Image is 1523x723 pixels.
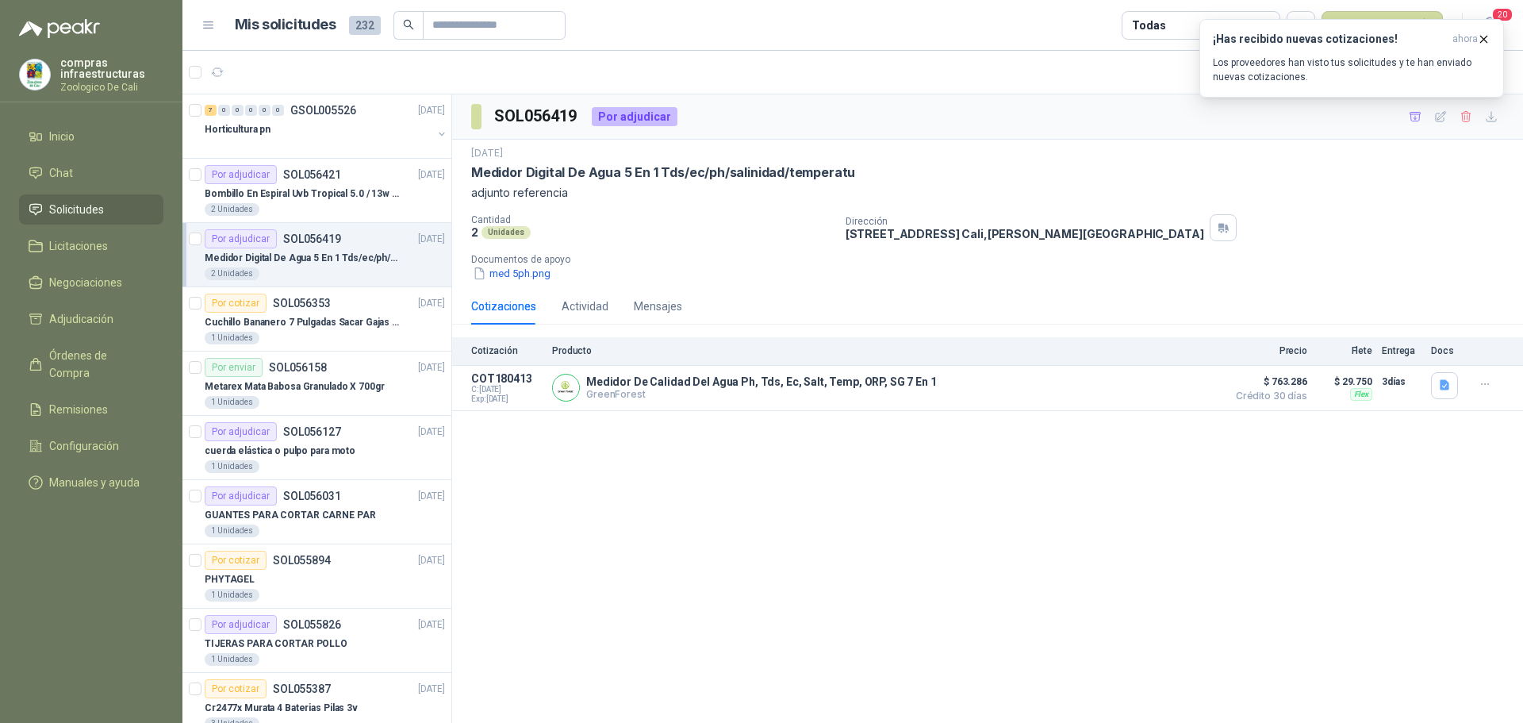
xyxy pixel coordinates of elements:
[586,375,937,388] p: Medidor De Calidad Del Agua Ph, Tds, Ec, Salt, Temp, ORP, SG 7 En 1
[205,679,267,698] div: Por cotizar
[49,274,122,291] span: Negociaciones
[471,225,478,239] p: 2
[235,13,336,37] h1: Mis solicitudes
[471,254,1517,265] p: Documentos de apoyo
[19,394,163,425] a: Remisiones
[205,203,259,216] div: 2 Unidades
[49,474,140,491] span: Manuales y ayuda
[283,169,341,180] p: SOL056421
[1317,345,1372,356] p: Flete
[553,375,579,401] img: Company Logo
[205,379,385,394] p: Metarex Mata Babosa Granulado X 700gr
[49,128,75,145] span: Inicio
[205,105,217,116] div: 7
[19,194,163,225] a: Solicitudes
[49,201,104,218] span: Solicitudes
[19,19,100,38] img: Logo peakr
[205,229,277,248] div: Por adjudicar
[1322,11,1443,40] button: Nueva solicitud
[1228,372,1307,391] span: $ 763.286
[205,422,277,441] div: Por adjudicar
[49,310,113,328] span: Adjudicación
[1350,388,1372,401] div: Flex
[205,165,277,184] div: Por adjudicar
[592,107,677,126] div: Por adjudicar
[19,304,163,334] a: Adjudicación
[1213,56,1490,84] p: Los proveedores han visto tus solicitudes y te han enviado nuevas cotizaciones.
[182,544,451,609] a: Por cotizarSOL055894[DATE] PHYTAGEL1 Unidades
[471,372,543,385] p: COT180413
[1132,17,1165,34] div: Todas
[218,105,230,116] div: 0
[283,233,341,244] p: SOL056419
[19,267,163,298] a: Negociaciones
[205,251,402,266] p: Medidor Digital De Agua 5 En 1 Tds/ec/ph/salinidad/temperatu
[418,167,445,183] p: [DATE]
[182,352,451,416] a: Por enviarSOL056158[DATE] Metarex Mata Babosa Granulado X 700gr1 Unidades
[471,265,552,282] button: med 5ph.png
[418,489,445,504] p: [DATE]
[205,460,259,473] div: 1 Unidades
[19,340,163,388] a: Órdenes de Compra
[49,437,119,455] span: Configuración
[1228,345,1307,356] p: Precio
[418,103,445,118] p: [DATE]
[182,609,451,673] a: Por adjudicarSOL055826[DATE] TIJERAS PARA CORTAR POLLO1 Unidades
[481,226,531,239] div: Unidades
[205,294,267,313] div: Por cotizar
[60,57,163,79] p: compras infraestructuras
[418,425,445,440] p: [DATE]
[205,267,259,280] div: 2 Unidades
[205,486,277,506] div: Por adjudicar
[1199,19,1504,98] button: ¡Has recibido nuevas cotizaciones!ahora Los proveedores han visto tus solicitudes y te han enviad...
[562,298,608,315] div: Actividad
[471,394,543,404] span: Exp: [DATE]
[245,105,257,116] div: 0
[846,216,1204,227] p: Dirección
[418,296,445,311] p: [DATE]
[403,19,414,30] span: search
[1452,33,1478,46] span: ahora
[283,619,341,630] p: SOL055826
[552,345,1218,356] p: Producto
[471,385,543,394] span: C: [DATE]
[19,467,163,498] a: Manuales y ayuda
[19,231,163,261] a: Licitaciones
[1382,345,1421,356] p: Entrega
[182,287,451,352] a: Por cotizarSOL056353[DATE] Cuchillo Bananero 7 Pulgadas Sacar Gajas O Deshoje O Desman1 Unidades
[290,105,356,116] p: GSOL005526
[418,553,445,568] p: [DATE]
[269,362,327,373] p: SOL056158
[232,105,244,116] div: 0
[283,490,341,502] p: SOL056031
[494,104,579,129] h3: SOL056419
[19,121,163,152] a: Inicio
[1491,7,1513,22] span: 20
[49,401,108,418] span: Remisiones
[1475,11,1504,40] button: 20
[349,16,381,35] span: 232
[49,164,73,182] span: Chat
[418,682,445,697] p: [DATE]
[205,358,263,377] div: Por enviar
[586,388,937,400] p: GreenForest
[182,416,451,480] a: Por adjudicarSOL056127[DATE] cuerda elástica o pulpo para moto1 Unidades
[205,653,259,666] div: 1 Unidades
[205,444,355,459] p: cuerda elástica o pulpo para moto
[205,572,255,587] p: PHYTAGEL
[205,701,358,716] p: Cr2477x Murata 4 Baterias Pilas 3v
[205,187,402,202] p: Bombillo En Espiral Uvb Tropical 5.0 / 13w Reptiles (ectotermos)
[19,158,163,188] a: Chat
[205,551,267,570] div: Por cotizar
[1382,372,1421,391] p: 3 días
[846,227,1204,240] p: [STREET_ADDRESS] Cali , [PERSON_NAME][GEOGRAPHIC_DATA]
[471,146,503,161] p: [DATE]
[1431,345,1463,356] p: Docs
[1213,33,1446,46] h3: ¡Has recibido nuevas cotizaciones!
[471,184,1504,202] p: adjunto referencia
[634,298,682,315] div: Mensajes
[273,683,331,694] p: SOL055387
[205,636,347,652] p: TIJERAS PARA CORTAR POLLO
[273,298,331,309] p: SOL056353
[205,396,259,409] div: 1 Unidades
